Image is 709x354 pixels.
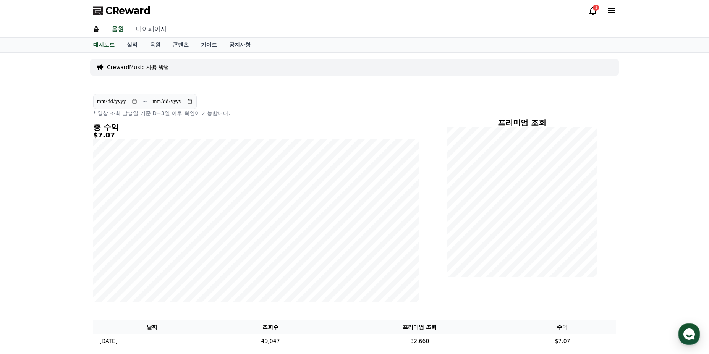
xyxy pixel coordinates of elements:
[210,320,330,334] th: 조회수
[93,123,419,131] h4: 총 수익
[93,320,210,334] th: 날짜
[24,254,29,260] span: 홈
[210,334,330,348] td: 49,047
[93,131,419,139] h5: $7.07
[330,334,509,348] td: 32,660
[107,63,169,71] a: CrewardMusic 사용 방법
[87,21,105,37] a: 홈
[330,320,509,334] th: 프리미엄 조회
[93,5,151,17] a: CReward
[223,38,257,52] a: 공지사항
[110,21,125,37] a: 음원
[509,320,616,334] th: 수익
[509,334,616,348] td: $7.07
[130,21,173,37] a: 마이페이지
[593,5,599,11] div: 3
[2,242,50,261] a: 홈
[447,118,597,127] h4: 프리미엄 조회
[588,6,597,15] a: 3
[70,254,79,260] span: 대화
[118,254,127,260] span: 설정
[99,242,147,261] a: 설정
[121,38,144,52] a: 실적
[50,242,99,261] a: 대화
[167,38,195,52] a: 콘텐츠
[90,38,118,52] a: 대시보드
[142,97,147,106] p: ~
[195,38,223,52] a: 가이드
[93,109,419,117] p: * 영상 조회 발생일 기준 D+3일 이후 확인이 가능합니다.
[144,38,167,52] a: 음원
[105,5,151,17] span: CReward
[99,337,117,345] p: [DATE]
